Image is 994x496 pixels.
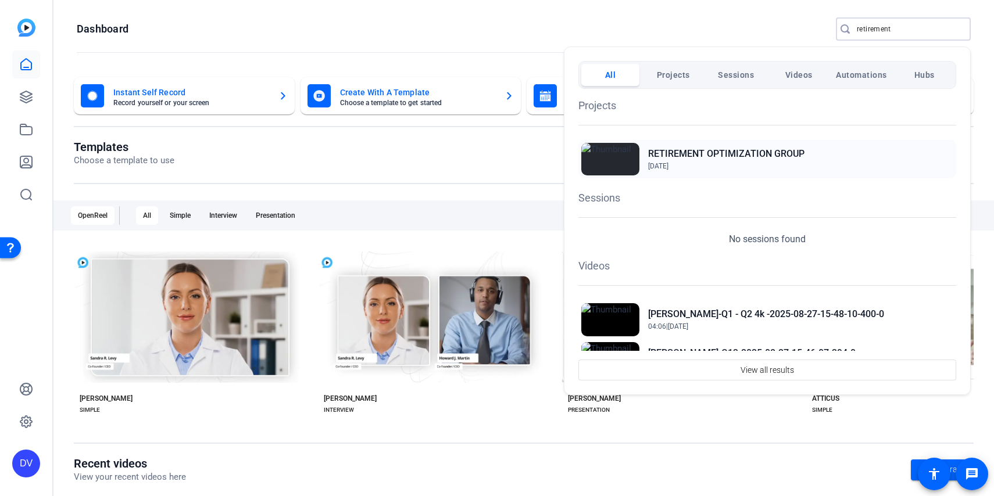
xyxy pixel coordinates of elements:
[741,359,794,381] span: View all results
[578,258,956,274] h1: Videos
[648,307,884,321] h2: [PERSON_NAME]-Q1 - Q2 4k -2025-08-27-15-48-10-400-0
[836,64,887,85] span: Automations
[914,64,935,85] span: Hubs
[578,98,956,113] h1: Projects
[718,64,754,85] span: Sessions
[648,147,805,161] h2: RETIREMENT OPTIMIZATION GROUP
[578,190,956,206] h1: Sessions
[581,303,639,336] img: Thumbnail
[729,232,806,246] p: No sessions found
[785,64,813,85] span: Videos
[648,162,668,170] span: [DATE]
[648,322,666,330] span: 04:06
[657,64,690,85] span: Projects
[648,346,856,360] h2: [PERSON_NAME]-Q13-2025-08-27-15-46-07-394-0
[668,322,688,330] span: [DATE]
[578,360,956,380] button: View all results
[581,342,639,375] img: Thumbnail
[666,322,668,330] span: |
[605,64,616,85] span: All
[581,143,639,175] img: Thumbnail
